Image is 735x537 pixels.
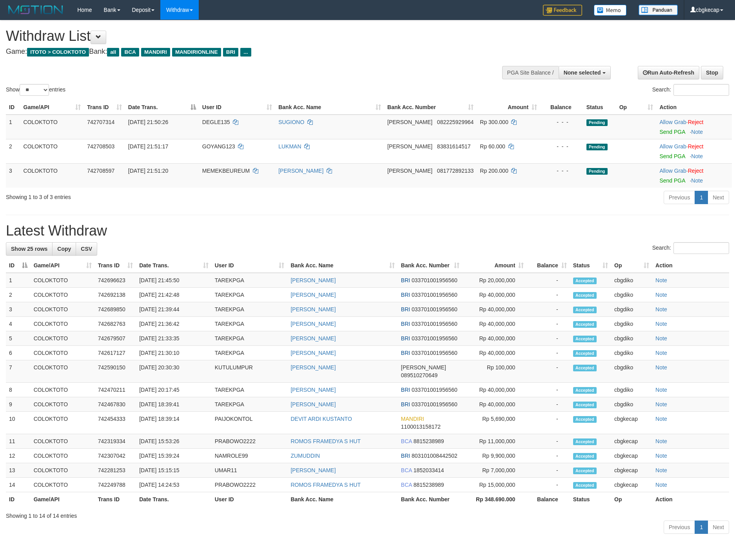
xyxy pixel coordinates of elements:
[212,412,288,434] td: PAIJOKONTOL
[527,273,570,288] td: -
[31,331,95,346] td: COLOKTOTO
[543,167,580,175] div: - - -
[412,387,457,393] span: Copy 033701001956560 to clipboard
[463,302,527,317] td: Rp 40,000,000
[480,119,508,125] span: Rp 300.000
[27,48,89,57] span: ITOTO > COLOKTOTO
[463,288,527,302] td: Rp 40,000,000
[655,350,667,356] a: Note
[527,434,570,449] td: -
[212,463,288,478] td: UMAR11
[527,258,570,273] th: Balance: activate to sort column ascending
[573,416,597,423] span: Accepted
[81,246,92,252] span: CSV
[611,383,652,397] td: cbgdiko
[401,372,437,378] span: Copy 089510270649 to clipboard
[6,302,31,317] td: 3
[20,84,49,96] select: Showentries
[412,277,457,283] span: Copy 033701001956560 to clipboard
[652,84,729,96] label: Search:
[31,478,95,492] td: COLOKTOTO
[6,412,31,434] td: 10
[586,144,608,150] span: Pending
[414,438,444,444] span: Copy 8815238989 to clipboard
[463,478,527,492] td: Rp 15,000,000
[559,66,611,79] button: None selected
[172,48,221,57] span: MANDIRIONLINE
[543,5,582,16] img: Feedback.jpg
[659,129,685,135] a: Send PGA
[290,438,361,444] a: ROMOS FRAMEDYA S HUT
[412,335,457,342] span: Copy 033701001956560 to clipboard
[95,317,136,331] td: 742682763
[463,317,527,331] td: Rp 40,000,000
[708,191,729,204] a: Next
[611,273,652,288] td: cbgdiko
[212,288,288,302] td: TAREKPGA
[401,364,446,371] span: [PERSON_NAME]
[6,360,31,383] td: 7
[573,365,597,371] span: Accepted
[656,100,732,115] th: Action
[87,168,114,174] span: 742708597
[655,292,667,298] a: Note
[463,273,527,288] td: Rp 20,000,000
[401,482,412,488] span: BCA
[573,402,597,408] span: Accepted
[708,521,729,534] a: Next
[202,168,250,174] span: MEMEKBEUREUM
[401,387,410,393] span: BRI
[573,387,597,394] span: Accepted
[136,449,212,463] td: [DATE] 15:39:24
[240,48,251,57] span: ...
[611,360,652,383] td: cbgdiko
[673,242,729,254] input: Search:
[6,492,31,507] th: ID
[290,401,336,407] a: [PERSON_NAME]
[611,346,652,360] td: cbgdiko
[31,463,95,478] td: COLOKTOTO
[128,143,168,150] span: [DATE] 21:51:17
[6,478,31,492] td: 14
[573,482,597,489] span: Accepted
[412,321,457,327] span: Copy 033701001956560 to clipboard
[463,346,527,360] td: Rp 40,000,000
[586,168,608,175] span: Pending
[136,434,212,449] td: [DATE] 15:53:26
[76,242,97,256] a: CSV
[6,48,482,56] h4: Game: Bank:
[664,191,695,204] a: Previous
[463,258,527,273] th: Amount: activate to sort column ascending
[659,143,686,150] a: Allow Grab
[275,100,384,115] th: Bank Acc. Name: activate to sort column ascending
[701,66,723,79] a: Stop
[401,350,410,356] span: BRI
[31,273,95,288] td: COLOKTOTO
[655,387,667,393] a: Note
[6,258,31,273] th: ID: activate to sort column descending
[136,331,212,346] td: [DATE] 21:33:35
[212,397,288,412] td: TAREKPGA
[659,168,688,174] span: ·
[387,168,432,174] span: [PERSON_NAME]
[136,288,212,302] td: [DATE] 21:42:48
[95,434,136,449] td: 742319334
[463,360,527,383] td: Rp 100,000
[414,482,444,488] span: Copy 8815238989 to clipboard
[527,412,570,434] td: -
[480,143,505,150] span: Rp 60.000
[107,48,119,57] span: all
[278,119,304,125] a: SUGIONO
[31,288,95,302] td: COLOKTOTO
[6,223,729,239] h1: Latest Withdraw
[611,397,652,412] td: cbgdiko
[212,492,288,507] th: User ID
[31,412,95,434] td: COLOKTOTO
[95,492,136,507] th: Trans ID
[412,401,457,407] span: Copy 033701001956560 to clipboard
[128,168,168,174] span: [DATE] 21:51:20
[95,478,136,492] td: 742249788
[527,397,570,412] td: -
[401,401,410,407] span: BRI
[136,273,212,288] td: [DATE] 21:45:50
